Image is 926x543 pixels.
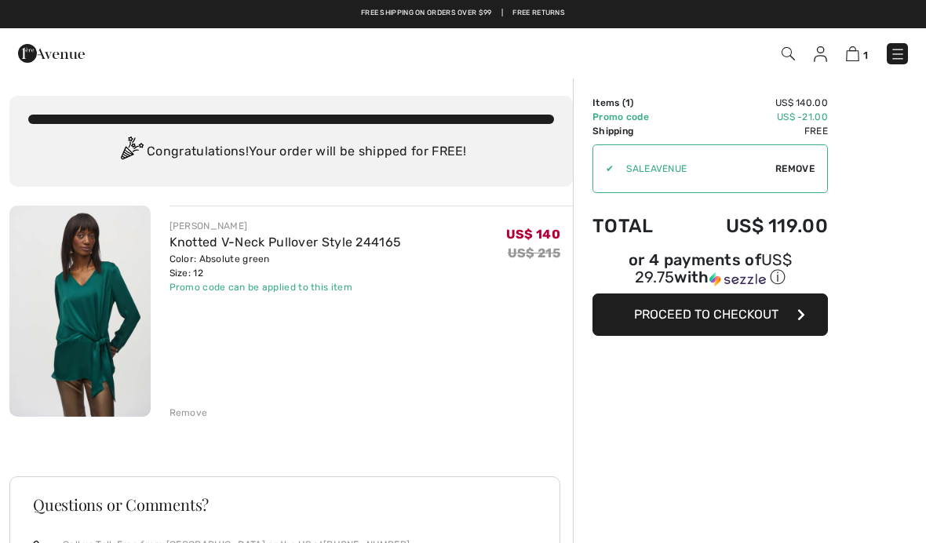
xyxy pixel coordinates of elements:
img: 1ère Avenue [18,38,85,69]
img: Shopping Bag [846,46,859,61]
a: Free Returns [512,8,565,19]
div: Remove [170,406,208,420]
td: Free [680,124,828,138]
span: US$ 29.75 [635,250,792,286]
div: Congratulations! Your order will be shipped for FREE! [28,137,554,168]
img: Knotted V-Neck Pullover Style 244165 [9,206,151,417]
td: Shipping [592,124,680,138]
div: or 4 payments ofUS$ 29.75withSezzle Click to learn more about Sezzle [592,253,828,293]
a: Knotted V-Neck Pullover Style 244165 [170,235,402,250]
img: Congratulation2.svg [115,137,147,168]
span: | [501,8,503,19]
img: My Info [814,46,827,62]
div: ✔ [593,162,614,176]
span: US$ 140 [506,227,560,242]
td: US$ 140.00 [680,96,828,110]
span: 1 [863,49,868,61]
a: 1 [846,44,868,63]
td: Total [592,199,680,253]
td: US$ -21.00 [680,110,828,124]
td: Items ( ) [592,96,680,110]
td: Promo code [592,110,680,124]
input: Promo code [614,145,775,192]
div: [PERSON_NAME] [170,219,402,233]
h3: Questions or Comments? [33,497,537,512]
span: Proceed to Checkout [634,307,778,322]
span: 1 [625,97,630,108]
img: Search [782,47,795,60]
img: Menu [890,46,906,62]
a: 1ère Avenue [18,45,85,60]
div: Promo code can be applied to this item [170,280,402,294]
img: Sezzle [709,272,766,286]
div: Color: Absolute green Size: 12 [170,252,402,280]
a: Free shipping on orders over $99 [361,8,492,19]
td: US$ 119.00 [680,199,828,253]
div: or 4 payments of with [592,253,828,288]
s: US$ 215 [508,246,560,261]
span: Remove [775,162,815,176]
button: Proceed to Checkout [592,293,828,336]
